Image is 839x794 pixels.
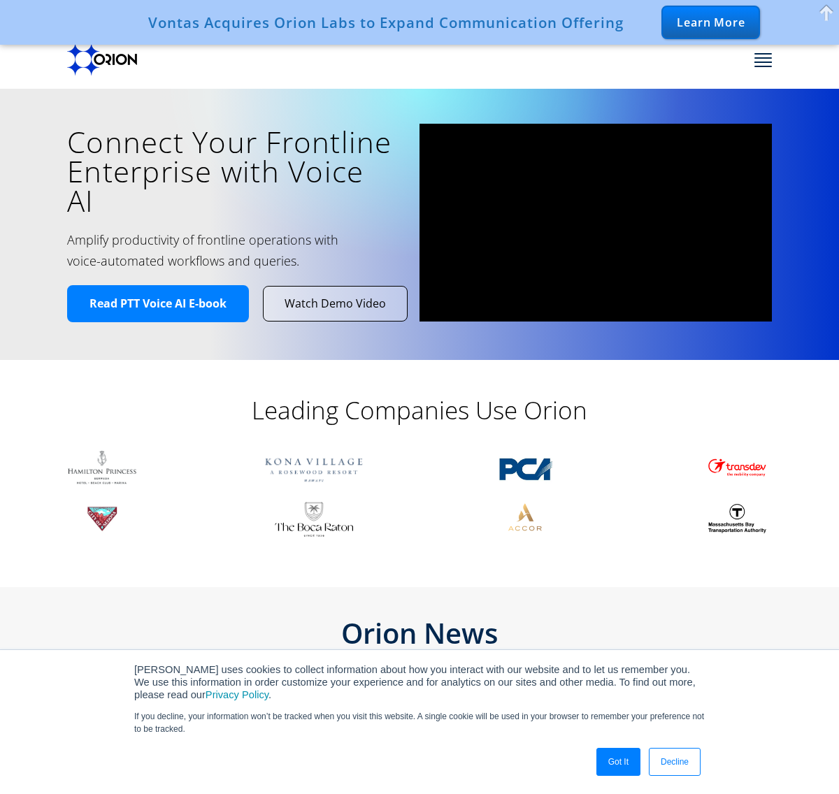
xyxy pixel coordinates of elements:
[206,689,268,700] a: Privacy Policy
[67,229,350,271] h2: Amplify productivity of frontline operations with voice-automated workflows and queries.
[67,285,249,322] a: Read PTT Voice AI E-book
[661,6,760,39] div: Learn More
[134,664,696,700] span: [PERSON_NAME] uses cookies to collect information about how you interact with our website and to ...
[148,14,624,31] div: Vontas Acquires Orion Labs to Expand Communication Offering
[419,124,772,322] iframe: vimeo Video Player
[67,127,399,215] h1: Connect Your Frontline Enterprise with Voice AI
[596,748,640,776] a: Got It
[140,395,699,426] h2: Leading Companies Use Orion
[264,287,407,321] a: Watch Demo Video
[769,727,839,794] iframe: Chat Widget
[134,710,705,735] p: If you decline, your information won’t be tracked when you visit this website. A single cookie wi...
[285,296,386,311] span: Watch Demo Video
[67,619,772,647] h2: Orion News
[89,296,227,311] span: Read PTT Voice AI E-book
[649,748,701,776] a: Decline
[67,43,137,75] img: Orion labs Black logo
